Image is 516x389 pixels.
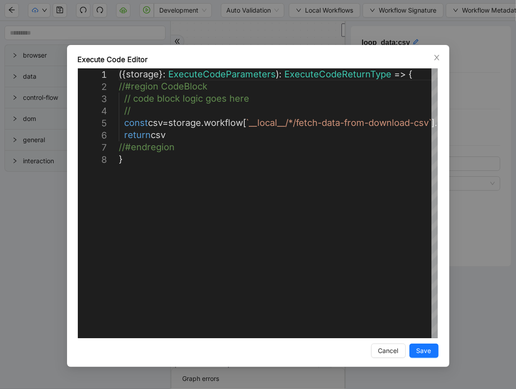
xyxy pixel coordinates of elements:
[78,154,107,166] div: 8
[78,93,107,105] div: 3
[159,69,166,80] span: }:
[432,53,442,63] button: Close
[378,346,399,356] span: Cancel
[243,117,246,128] span: [
[409,344,439,358] button: Save
[201,117,204,128] span: .
[119,154,123,165] span: }
[78,142,107,154] div: 7
[124,93,249,104] span: // code block logic goes here
[124,105,130,116] span: //
[119,81,207,92] span: //#region CodeBlock
[119,69,126,80] span: ({
[78,130,107,142] div: 6
[284,69,391,80] span: ExecuteCodeReturnType
[168,117,201,128] span: storage
[246,117,431,128] span: `__local__/*/fetch-data-from-download-csv`
[417,346,431,356] span: Save
[78,54,439,65] div: Execute Code Editor
[151,130,166,140] span: csv
[394,69,406,80] span: =>
[148,117,162,128] span: csv
[433,54,440,61] span: close
[371,344,406,358] button: Cancel
[78,105,107,117] div: 4
[204,117,243,128] span: workflow
[124,130,151,140] span: return
[78,81,107,93] div: 2
[162,117,168,128] span: =
[78,117,107,130] div: 5
[408,69,413,80] span: {
[276,69,282,80] span: ):
[119,142,175,152] span: //#endregion
[124,117,148,128] span: const
[78,69,107,81] div: 1
[168,69,276,80] span: ExecuteCodeParameters
[126,69,159,80] span: storage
